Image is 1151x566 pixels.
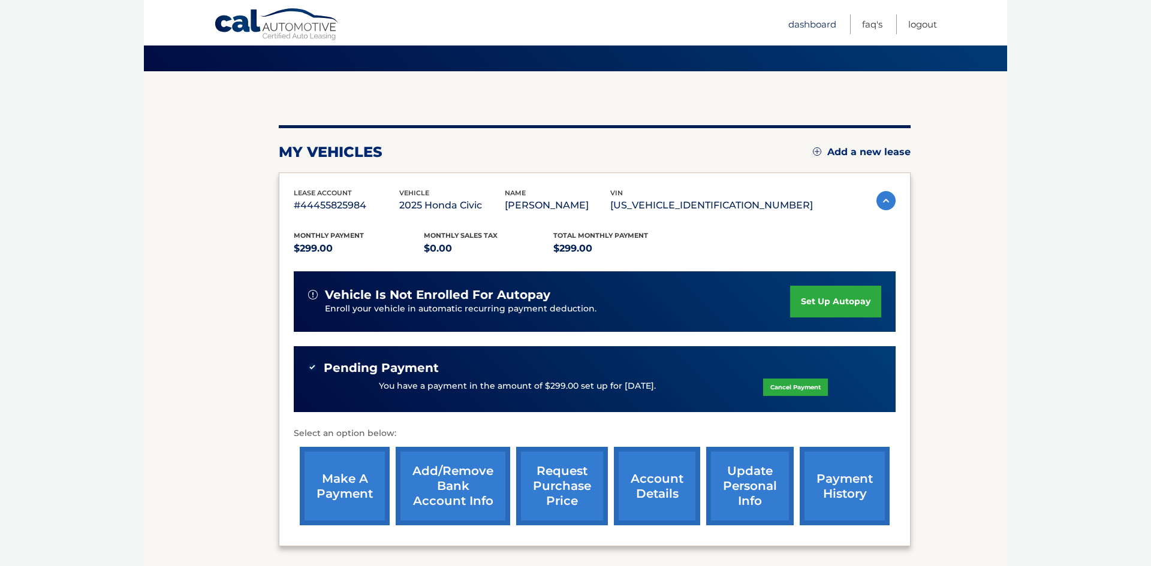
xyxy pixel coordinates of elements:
a: payment history [800,447,890,525]
img: add.svg [813,147,821,156]
a: set up autopay [790,286,881,317]
a: FAQ's [862,14,882,34]
p: $0.00 [424,240,554,257]
a: Cal Automotive [214,8,340,43]
a: request purchase price [516,447,608,525]
p: [US_VEHICLE_IDENTIFICATION_NUMBER] [610,197,813,214]
h2: my vehicles [279,143,382,161]
p: [PERSON_NAME] [505,197,610,214]
p: You have a payment in the amount of $299.00 set up for [DATE]. [379,380,656,393]
p: #44455825984 [294,197,399,214]
span: vin [610,189,623,197]
a: account details [614,447,700,525]
span: Monthly sales Tax [424,231,498,240]
a: Logout [908,14,937,34]
span: Pending Payment [324,361,439,376]
span: Monthly Payment [294,231,364,240]
a: Cancel Payment [763,379,828,396]
span: name [505,189,526,197]
img: alert-white.svg [308,290,318,299]
a: make a payment [300,447,390,525]
a: update personal info [706,447,794,525]
span: lease account [294,189,352,197]
p: $299.00 [294,240,424,257]
a: Add/Remove bank account info [396,447,510,525]
a: Add a new lease [813,146,911,158]
span: Total Monthly Payment [553,231,648,240]
p: Enroll your vehicle in automatic recurring payment deduction. [325,302,790,316]
p: 2025 Honda Civic [399,197,505,214]
p: $299.00 [553,240,683,257]
p: Select an option below: [294,426,896,441]
img: check-green.svg [308,363,317,371]
span: vehicle is not enrolled for autopay [325,287,550,302]
img: accordion-active.svg [876,191,896,210]
span: vehicle [399,189,429,197]
a: Dashboard [788,14,836,34]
